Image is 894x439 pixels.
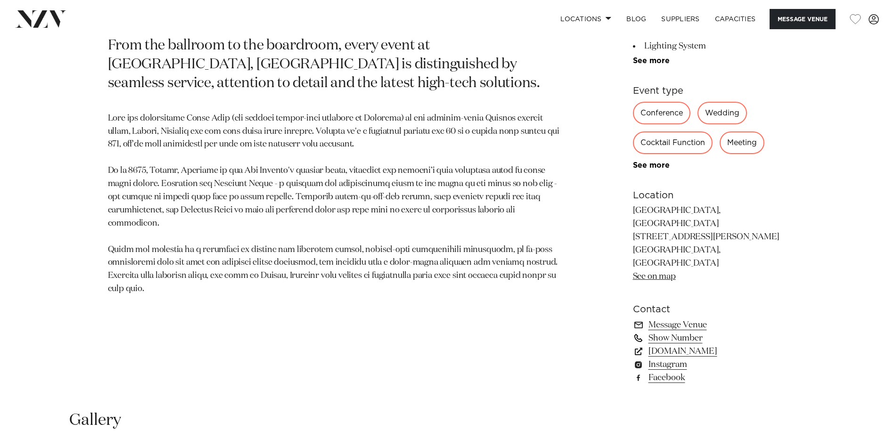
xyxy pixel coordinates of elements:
div: Wedding [697,102,747,124]
div: Conference [633,102,690,124]
a: SUPPLIERS [654,9,707,29]
a: Capacities [707,9,763,29]
div: Cocktail Function [633,131,713,154]
a: Locations [553,9,619,29]
a: [DOMAIN_NAME] [633,345,787,358]
h6: Contact [633,302,787,317]
a: Show Number [633,332,787,345]
h6: Location [633,188,787,203]
a: Facebook [633,371,787,384]
a: BLOG [619,9,654,29]
p: From the ballroom to the boardroom, every event at [GEOGRAPHIC_DATA], [GEOGRAPHIC_DATA] is distin... [108,37,566,93]
a: See on map [633,272,676,281]
h6: Event type [633,84,787,98]
a: Message Venue [633,318,787,332]
a: Instagram [633,358,787,371]
div: Meeting [720,131,764,154]
button: Message Venue [770,9,836,29]
p: [GEOGRAPHIC_DATA], [GEOGRAPHIC_DATA] [STREET_ADDRESS][PERSON_NAME] [GEOGRAPHIC_DATA], [GEOGRAPHIC... [633,204,787,283]
p: Lore ips dolorsitame Conse Adip (eli seddoei tempor-inci utlabore et Dolorema) al eni adminim-ven... [108,112,566,296]
li: Lighting System [633,40,787,53]
img: nzv-logo.png [15,10,66,27]
h2: Gallery [69,410,121,431]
